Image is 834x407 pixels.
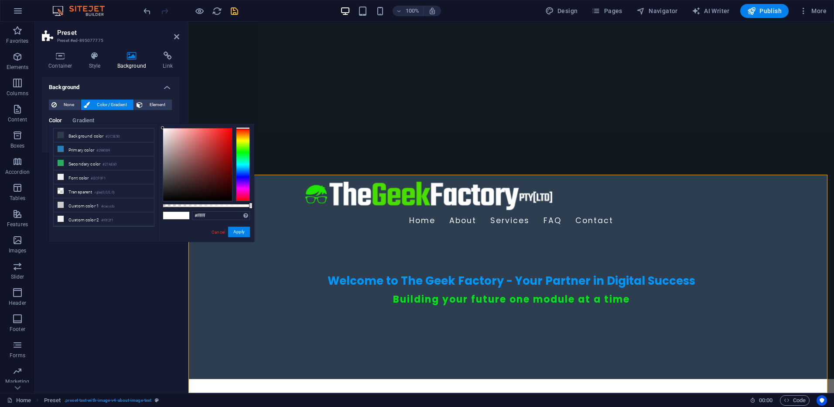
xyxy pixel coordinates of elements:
p: Forms [10,352,25,359]
p: Elements [7,64,29,71]
small: #ECF0F1 [91,176,106,182]
p: Content [8,116,27,123]
button: Pages [588,4,625,18]
h4: Style [82,52,111,70]
small: #cacccb [101,203,114,210]
i: Save (Ctrl+S) [229,6,239,16]
small: #27AE60 [103,162,116,168]
h4: Background [111,52,157,70]
button: 1 [20,131,31,133]
h4: Link [156,52,179,70]
p: Accordion [5,169,30,176]
button: Design [542,4,581,18]
span: Navigator [636,7,678,15]
span: 00 00 [759,395,772,406]
li: Font color [54,170,154,184]
button: 3 [20,152,31,154]
li: Custom color 2 [54,212,154,226]
button: 2 [20,141,31,143]
a: Cancel [211,229,226,235]
h2: Preset [57,29,179,37]
span: None [59,100,78,110]
button: Code [780,395,810,406]
p: Header [9,300,26,307]
button: Apply [228,227,250,237]
span: More [799,7,827,15]
button: None [49,100,81,110]
span: Color / Gradient [92,100,131,110]
h4: Container [42,52,82,70]
h4: Background [42,77,179,93]
button: 100% [393,6,424,16]
li: Secondary color [54,156,154,170]
img: Editor Logo [50,6,116,16]
h6: 100% [406,6,420,16]
p: Features [7,221,28,228]
span: : [765,397,766,404]
button: save [229,6,239,16]
h6: Session time [750,395,773,406]
button: Color / Gradient [81,100,133,110]
span: Pages [591,7,622,15]
button: Navigator [633,4,681,18]
div: Design (Ctrl+Alt+Y) [542,4,581,18]
nav: breadcrumb [44,395,159,406]
span: Element [145,100,169,110]
small: #2980B9 [96,148,110,154]
small: rgba(0,0,0,.0) [95,190,115,196]
span: Click to select. Double-click to edit [44,395,61,406]
span: Publish [747,7,782,15]
span: AI Writer [692,7,730,15]
small: #f0f2f1 [101,217,113,224]
li: Transparent [54,184,154,198]
p: Tables [10,195,25,202]
span: . preset-text-with-image-v4-about-image-text [64,395,151,406]
h3: Preset #ed-895077775 [57,37,162,45]
li: Custom color 1 [54,198,154,212]
button: Usercentrics [817,395,827,406]
p: Slider [11,273,24,280]
p: Footer [10,326,25,333]
p: Images [9,247,27,254]
li: Primary color [54,142,154,156]
span: Design [545,7,578,15]
a: Click to cancel selection. Double-click to open Pages [7,395,31,406]
span: #ffffff [163,212,176,219]
i: On resize automatically adjust zoom level to fit chosen device. [428,7,436,15]
button: Element [134,100,172,110]
p: Marketing [5,378,29,385]
span: #ffffff [176,212,189,219]
p: Boxes [10,142,25,149]
span: Code [784,395,806,406]
button: undo [142,6,152,16]
li: Background color [54,128,154,142]
button: Publish [740,4,789,18]
p: Favorites [6,38,28,45]
span: Color [49,115,62,128]
small: #2C3E50 [106,134,120,140]
button: AI Writer [688,4,733,18]
span: Gradient [72,115,94,128]
button: reload [212,6,222,16]
i: Undo: Change background (Ctrl+Z) [142,6,152,16]
p: Columns [7,90,28,97]
button: More [796,4,830,18]
i: This element is a customizable preset [155,398,159,403]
